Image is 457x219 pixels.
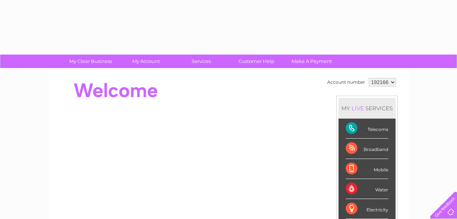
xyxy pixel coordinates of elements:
[61,55,121,68] a: My Clear Business
[346,159,388,179] div: Mobile
[325,76,367,88] td: Account number
[116,55,176,68] a: My Account
[282,55,342,68] a: Make A Payment
[346,199,388,219] div: Electricity
[346,119,388,139] div: Telecoms
[350,105,365,112] div: LIVE
[346,139,388,159] div: Broadband
[227,55,286,68] a: Customer Help
[346,179,388,199] div: Water
[338,98,396,119] div: MY SERVICES
[171,55,231,68] a: Services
